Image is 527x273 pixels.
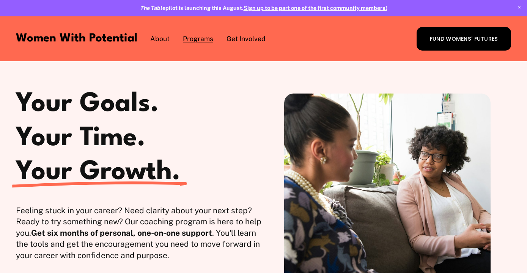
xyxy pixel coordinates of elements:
[183,33,213,44] a: folder dropdown
[16,33,137,44] a: Women With Potential
[150,33,170,44] a: folder dropdown
[16,205,264,261] p: Feeling stuck in your career? Need clarity about your next step? Ready to try something new? Our ...
[16,94,264,116] h1: Your Goals.
[227,33,266,44] a: folder dropdown
[183,34,213,44] span: Programs
[140,5,165,11] em: The Table
[31,228,212,238] strong: Get six months of personal, one-on-one support
[16,128,264,150] h1: Your Time.
[140,5,244,11] strong: pilot is launching this August.
[16,159,181,185] span: Your Growth.
[227,34,266,44] span: Get Involved
[244,5,387,11] a: Sign up to be part one of the first community members!
[150,34,170,44] span: About
[417,27,511,51] a: FUND WOMENS' FUTURES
